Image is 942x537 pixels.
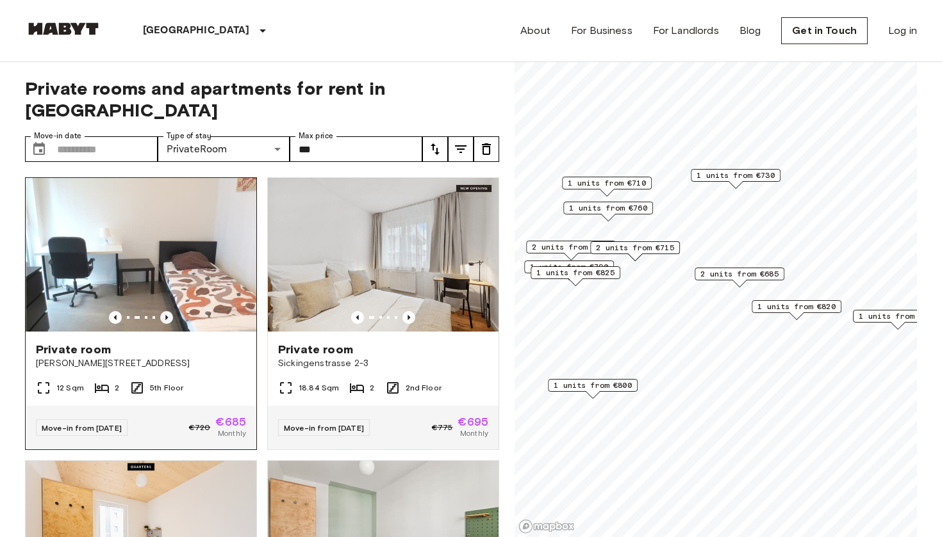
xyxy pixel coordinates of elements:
a: About [520,23,550,38]
span: €695 [458,416,488,428]
span: 1 units from €790 [530,261,608,273]
a: Get in Touch [781,17,868,44]
span: 1 units from €710 [568,177,646,189]
div: Map marker [531,266,620,286]
a: Blog [740,23,761,38]
div: Map marker [526,241,616,260]
span: Private room [36,342,111,357]
div: Map marker [691,169,781,189]
div: Map marker [548,379,638,399]
span: 18.84 Sqm [299,382,339,394]
a: For Business [571,23,632,38]
span: €685 [215,416,246,428]
div: Map marker [562,177,652,196]
div: Map marker [752,300,841,320]
span: 1 units from €800 [554,380,632,391]
span: 2 [370,382,374,394]
button: Choose date [26,136,52,162]
span: €720 [189,422,211,433]
span: 2 units from €685 [700,268,779,280]
label: Move-in date [34,131,81,141]
span: Monthly [460,428,488,439]
a: Mapbox logo [518,519,575,534]
label: Type of stay [167,131,211,141]
span: [PERSON_NAME][STREET_ADDRESS] [36,357,246,370]
span: €775 [432,422,453,433]
div: Map marker [524,260,614,280]
a: Log in [888,23,917,38]
span: 2 units from €715 [596,242,674,253]
span: 2nd Floor [406,382,442,394]
a: Marketing picture of unit DE-01-477-006-01Previous imagePrevious imagePrivate roomSickingenstrass... [267,177,499,450]
span: 1 units from €825 [536,267,615,278]
div: Map marker [563,202,653,221]
span: Private rooms and apartments for rent in [GEOGRAPHIC_DATA] [25,77,499,121]
button: Previous image [160,311,173,324]
div: PrivateRoom [158,136,290,162]
button: Previous image [351,311,364,324]
img: Marketing picture of unit DE-01-302-013-01 [26,178,256,332]
button: Previous image [109,311,122,324]
button: Previous image [402,311,415,324]
span: 1 units from €820 [757,301,836,312]
span: Move-in from [DATE] [284,423,364,433]
span: Sickingenstrasse 2-3 [278,357,488,370]
span: Move-in from [DATE] [42,423,122,433]
button: tune [474,136,499,162]
label: Max price [299,131,333,141]
a: For Landlords [653,23,719,38]
span: 1 units from €730 [697,170,775,181]
span: 1 units from €750 [859,310,937,322]
span: Monthly [218,428,246,439]
span: 2 [115,382,119,394]
span: 5th Floor [150,382,183,394]
p: [GEOGRAPHIC_DATA] [143,23,250,38]
span: 12 Sqm [56,382,84,394]
span: 1 units from €760 [569,202,647,214]
div: Map marker [695,268,784,287]
button: tune [448,136,474,162]
img: Marketing picture of unit DE-01-477-006-01 [268,178,499,332]
img: Habyt [25,22,102,35]
span: 2 units from €695 [532,241,610,253]
div: Map marker [590,241,680,261]
button: tune [422,136,448,162]
span: Private room [278,342,353,357]
a: Marketing picture of unit DE-01-302-013-01Marketing picture of unit DE-01-302-013-01Previous imag... [25,177,257,450]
